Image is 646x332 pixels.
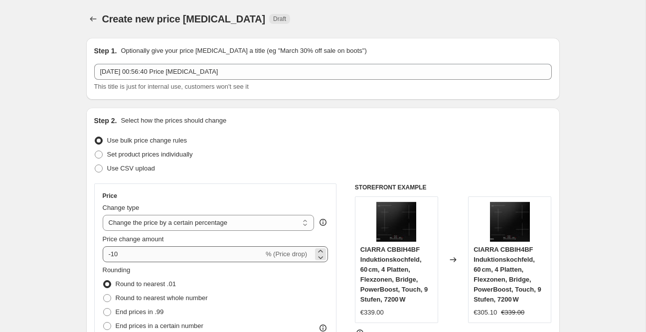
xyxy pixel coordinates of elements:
p: Optionally give your price [MEDICAL_DATA] a title (eg "March 30% off sale on boots") [121,46,366,56]
div: help [318,217,328,227]
span: Use CSV upload [107,165,155,172]
span: Rounding [103,266,131,274]
h2: Step 2. [94,116,117,126]
h6: STOREFRONT EXAMPLE [355,183,552,191]
div: €339.00 [360,308,384,318]
span: Set product prices individually [107,151,193,158]
input: 30% off holiday sale [94,64,552,80]
span: Use bulk price change rules [107,137,187,144]
span: % (Price drop) [266,250,307,258]
img: 61P_clX5IEL._AC_SL1500_80x.jpg [490,202,530,242]
div: €305.10 [474,308,497,318]
span: Draft [273,15,286,23]
span: This title is just for internal use, customers won't see it [94,83,249,90]
input: -15 [103,246,264,262]
p: Select how the prices should change [121,116,226,126]
span: End prices in .99 [116,308,164,316]
span: CIARRA CBBIH4BF Induktionskochfeld, 60 cm, 4 Platten, Flexzonen, Bridge, PowerBoost, Touch, 9 Stu... [360,246,428,303]
button: Price change jobs [86,12,100,26]
img: 61P_clX5IEL._AC_SL1500_80x.jpg [376,202,416,242]
h2: Step 1. [94,46,117,56]
span: End prices in a certain number [116,322,203,330]
span: Change type [103,204,140,211]
span: Round to nearest whole number [116,294,208,302]
span: Create new price [MEDICAL_DATA] [102,13,266,24]
span: CIARRA CBBIH4BF Induktionskochfeld, 60 cm, 4 Platten, Flexzonen, Bridge, PowerBoost, Touch, 9 Stu... [474,246,541,303]
span: Price change amount [103,235,164,243]
span: Round to nearest .01 [116,280,176,288]
strike: €339.00 [501,308,524,318]
h3: Price [103,192,117,200]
